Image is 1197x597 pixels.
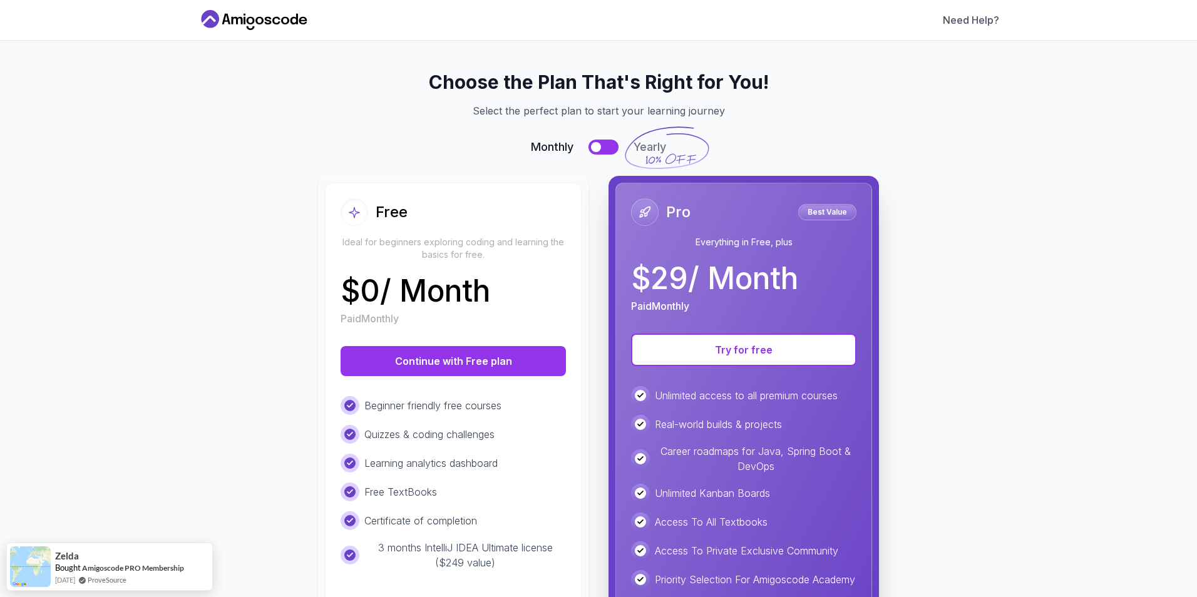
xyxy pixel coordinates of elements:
h2: Choose the Plan That's Right for You! [213,71,984,93]
button: Continue with Free plan [341,346,566,376]
p: Unlimited access to all premium courses [655,388,838,403]
p: Certificate of completion [364,513,477,528]
p: Access To All Textbooks [655,514,768,529]
p: $ 29 / Month [631,263,798,293]
p: Unlimited Kanban Boards [655,486,770,501]
h2: Pro [666,202,691,222]
p: 3 months IntelliJ IDEA Ultimate license ($249 value) [364,540,566,570]
button: Try for free [631,334,856,366]
p: Access To Private Exclusive Community [655,543,838,558]
p: Priority Selection For Amigoscode Academy [655,572,855,587]
p: Learning analytics dashboard [364,456,498,471]
p: Beginner friendly free courses [364,398,501,413]
p: $ 0 / Month [341,276,490,306]
a: ProveSource [88,574,126,585]
p: Free TextBooks [364,484,437,499]
img: provesource social proof notification image [10,546,51,587]
span: Zelda [55,551,79,561]
p: Quizzes & coding challenges [364,427,495,442]
span: [DATE] [55,574,75,585]
p: Select the perfect plan to start your learning journey [213,103,984,118]
h2: Free [376,202,408,222]
p: Paid Monthly [341,311,399,326]
p: Everything in Free, plus [631,236,856,248]
a: Amigoscode PRO Membership [82,563,184,573]
p: Ideal for beginners exploring coding and learning the basics for free. [341,236,566,261]
p: Career roadmaps for Java, Spring Boot & DevOps [655,444,856,474]
p: Real-world builds & projects [655,417,782,432]
span: Bought [55,563,81,573]
a: Need Help? [943,13,999,28]
p: Paid Monthly [631,298,689,314]
p: Best Value [800,206,855,218]
span: Monthly [531,138,573,156]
